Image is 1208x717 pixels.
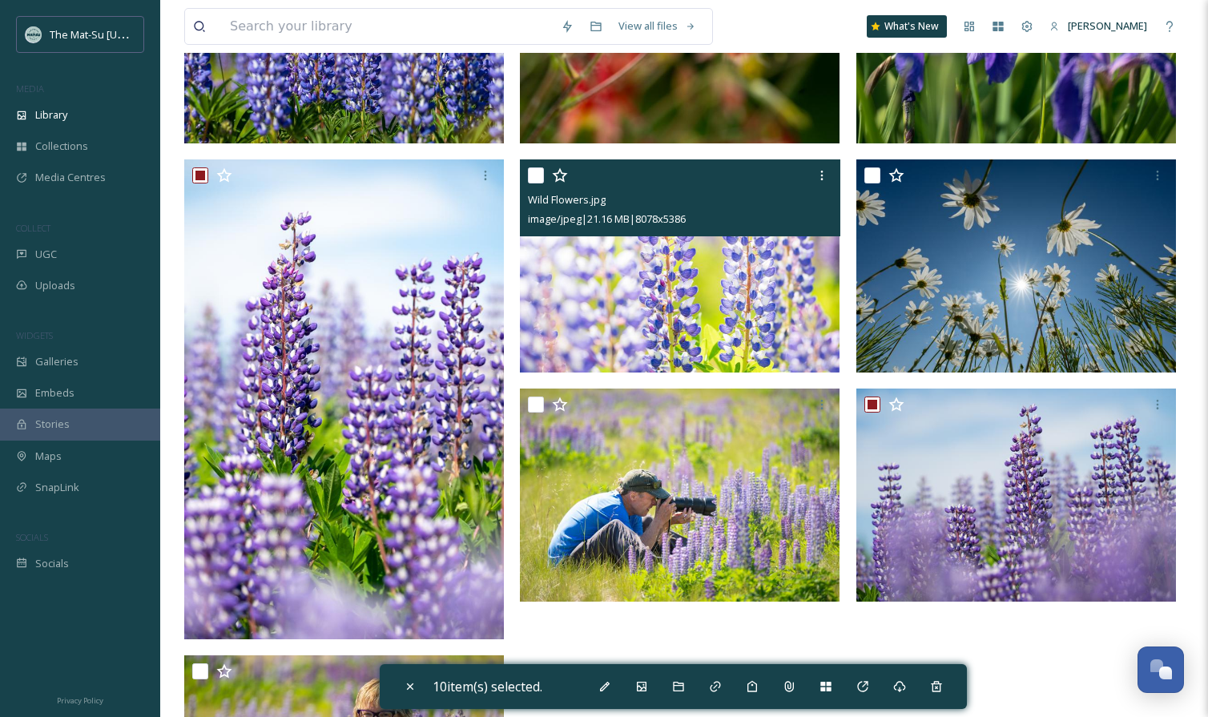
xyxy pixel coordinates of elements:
span: COLLECT [16,222,50,234]
span: image/jpeg | 21.16 MB | 8078 x 5386 [528,211,686,226]
span: Wild Flowers.jpg [528,192,606,207]
span: UGC [35,247,57,262]
span: Galleries [35,354,79,369]
img: Wild Flowers.jpg [520,389,840,602]
span: Socials [35,556,69,571]
a: View all files [610,10,704,42]
img: Wild Flowers.jpg [184,159,504,639]
span: WIDGETS [16,329,53,341]
span: Embeds [35,385,74,401]
span: MEDIA [16,83,44,95]
span: The Mat-Su [US_STATE] [50,26,161,42]
span: Maps [35,449,62,464]
span: Privacy Policy [57,695,103,706]
span: Collections [35,139,88,154]
img: Social_thumbnail.png [26,26,42,42]
span: 10 item(s) selected. [433,678,542,695]
img: Wild Flowers.jpg [856,389,1176,602]
span: Uploads [35,278,75,293]
a: What's New [867,15,947,38]
span: SnapLink [35,480,79,495]
input: Search your library [222,9,553,44]
span: Library [35,107,67,123]
button: Open Chat [1138,647,1184,693]
span: [PERSON_NAME] [1068,18,1147,33]
a: [PERSON_NAME] [1041,10,1155,42]
span: SOCIALS [16,531,48,543]
img: Wild Flowers.jpg [520,159,840,373]
span: Media Centres [35,170,106,185]
img: Wild Flowers.jpg [856,159,1176,373]
span: Stories [35,417,70,432]
a: Privacy Policy [57,690,103,709]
